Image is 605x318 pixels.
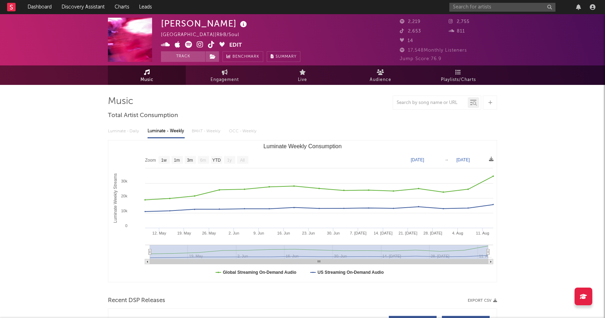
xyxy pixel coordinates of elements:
div: [PERSON_NAME] [161,18,249,29]
text: 20k [121,194,127,198]
text: Luminate Weekly Consumption [263,143,341,149]
text: 11. A… [479,254,492,258]
text: 30k [121,179,127,183]
div: [GEOGRAPHIC_DATA] | R&B/Soul [161,31,247,39]
span: Engagement [211,76,239,84]
span: Jump Score: 76.9 [400,57,442,61]
span: Audience [370,76,391,84]
text: Luminate Weekly Streams [113,173,118,223]
span: Total Artist Consumption [108,111,178,120]
text: [DATE] [411,157,424,162]
text: 12. May [152,231,167,235]
text: 11. Aug [476,231,489,235]
text: Zoom [145,158,156,163]
span: 2,653 [400,29,421,34]
text: → [444,157,449,162]
text: 21. [DATE] [399,231,417,235]
a: Music [108,65,186,85]
span: Playlists/Charts [441,76,476,84]
button: Export CSV [468,299,497,303]
text: 6m [200,158,206,163]
text: Global Streaming On-Demand Audio [223,270,296,275]
button: Track [161,51,205,62]
text: 3m [187,158,193,163]
text: 9. Jun [253,231,264,235]
text: 2. Jun [229,231,239,235]
input: Search by song name or URL [393,100,468,106]
text: All [240,158,244,163]
text: [DATE] [456,157,470,162]
text: US Streaming On-Demand Audio [318,270,384,275]
text: 10k [121,209,127,213]
span: 14 [400,39,413,43]
div: Luminate - Weekly [148,125,185,137]
text: YTD [212,158,221,163]
text: 30. Jun [327,231,340,235]
text: 26. May [202,231,216,235]
text: 1w [161,158,167,163]
span: Benchmark [232,53,259,61]
span: Summary [276,55,296,59]
text: 7. [DATE] [350,231,367,235]
text: 23. Jun [302,231,315,235]
text: 0 [125,224,127,228]
text: 1m [174,158,180,163]
text: 14. [DATE] [374,231,392,235]
a: Benchmark [223,51,263,62]
input: Search for artists [449,3,555,12]
text: 1y [227,158,232,163]
svg: Luminate Weekly Consumption [108,140,497,282]
a: Engagement [186,65,264,85]
span: Music [140,76,154,84]
span: 17,548 Monthly Listeners [400,48,467,53]
text: 19. May [177,231,191,235]
text: 16. Jun [277,231,290,235]
a: Playlists/Charts [419,65,497,85]
span: 2,755 [449,19,469,24]
text: 4. Aug [452,231,463,235]
button: Summary [267,51,300,62]
button: Edit [229,41,242,50]
span: 811 [449,29,465,34]
span: Live [298,76,307,84]
a: Audience [341,65,419,85]
span: 2,219 [400,19,421,24]
text: 28. [DATE] [423,231,442,235]
span: Recent DSP Releases [108,296,165,305]
a: Live [264,65,341,85]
